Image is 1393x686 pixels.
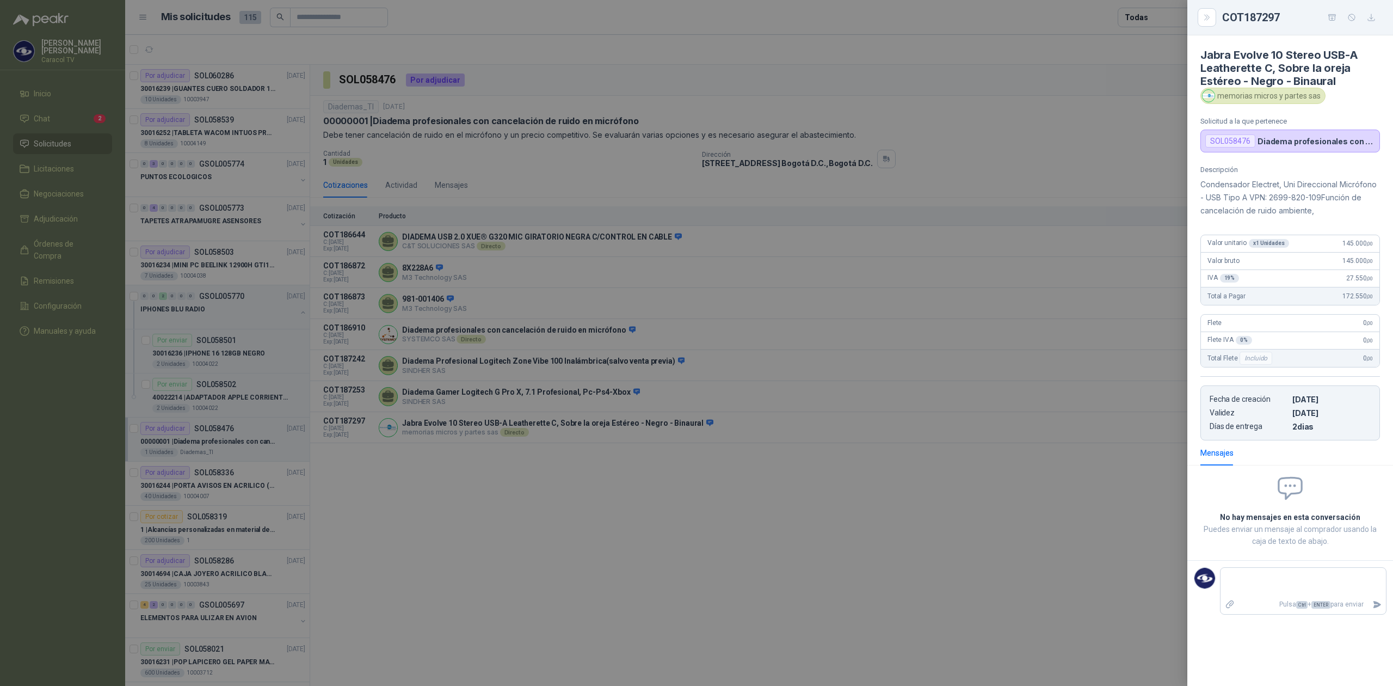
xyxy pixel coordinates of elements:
span: 0 [1363,319,1373,327]
div: Incluido [1240,352,1272,365]
div: memorias micros y partes sas [1200,88,1326,104]
span: 172.550 [1342,292,1373,300]
span: ,00 [1366,320,1373,326]
span: ,00 [1366,356,1373,362]
span: ,00 [1366,293,1373,299]
p: Solicitud a la que pertenece [1200,117,1380,125]
div: Mensajes [1200,447,1234,459]
img: Company Logo [1194,568,1215,589]
span: Ctrl [1296,601,1308,609]
span: ,00 [1366,241,1373,247]
span: IVA [1207,274,1239,283]
p: Fecha de creación [1210,395,1288,404]
p: Días de entrega [1210,422,1288,431]
p: Diadema profesionales con cancelación de ruido en micrófono [1258,137,1375,146]
span: Flete [1207,319,1222,327]
button: Enviar [1368,595,1386,614]
p: Validez [1210,408,1288,418]
h4: Jabra Evolve 10 Stereo USB-A Leatherette C, Sobre la oreja Estéreo - Negro - Binaural [1200,48,1380,88]
div: x 1 Unidades [1249,239,1289,248]
span: Valor bruto [1207,257,1239,265]
label: Adjuntar archivos [1221,595,1239,614]
img: Company Logo [1203,90,1215,102]
span: Flete IVA [1207,336,1252,345]
span: ,00 [1366,275,1373,281]
span: ,00 [1366,338,1373,344]
p: 2 dias [1292,422,1371,431]
span: Total Flete [1207,352,1274,365]
p: Puedes enviar un mensaje al comprador usando la caja de texto de abajo. [1200,523,1380,547]
span: Total a Pagar [1207,292,1246,300]
span: Valor unitario [1207,239,1289,248]
div: SOL058476 [1205,134,1255,148]
div: 19 % [1220,274,1240,283]
div: 0 % [1236,336,1252,345]
div: COT187297 [1222,9,1380,26]
span: ,00 [1366,258,1373,264]
span: 0 [1363,336,1373,344]
span: 145.000 [1342,240,1373,247]
span: 0 [1363,354,1373,362]
button: Close [1200,11,1213,24]
p: [DATE] [1292,395,1371,404]
span: ENTER [1311,601,1330,609]
p: [DATE] [1292,408,1371,418]
p: Pulsa + para enviar [1239,595,1369,614]
span: 27.550 [1346,274,1373,282]
span: 145.000 [1342,257,1373,265]
p: Descripción [1200,166,1380,174]
p: Condensador Electret, Uni Direccional Micrófono - USB Tipo A VPN: 2699-820-109Función de cancelac... [1200,178,1380,217]
h2: No hay mensajes en esta conversación [1200,511,1380,523]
